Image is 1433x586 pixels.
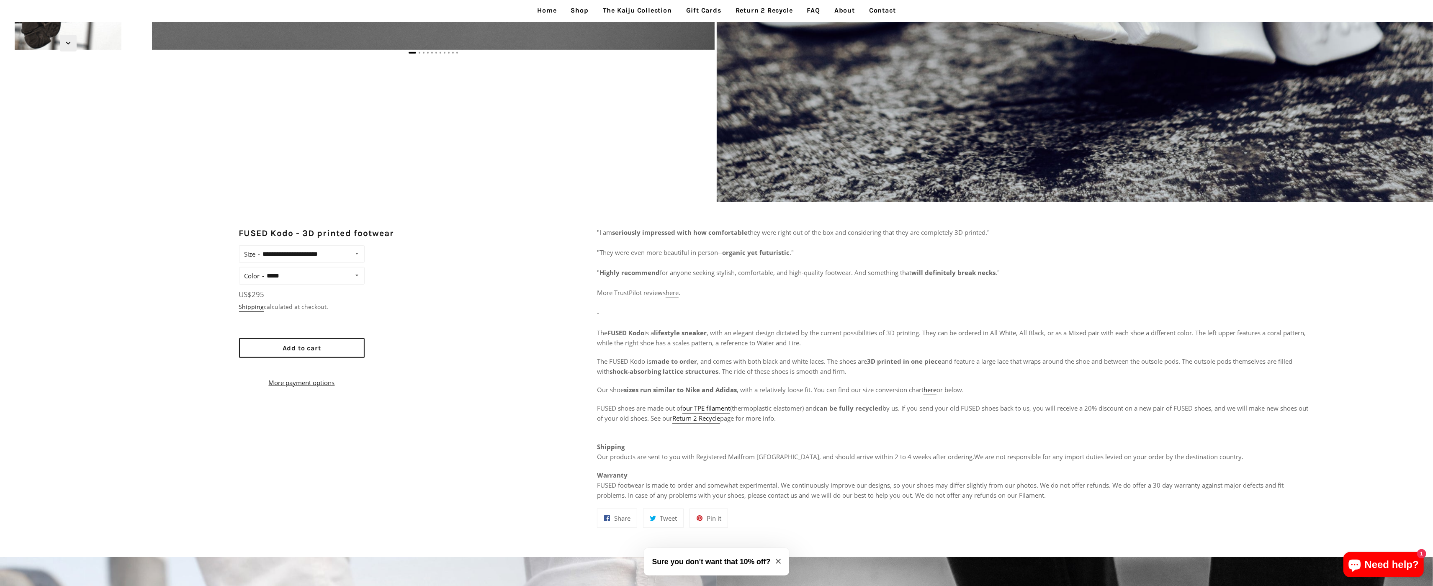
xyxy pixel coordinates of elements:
strong: Shipping [597,442,625,451]
strong: organic yet futuristic [722,248,790,257]
span: Pin it [707,514,721,522]
span: Go to slide 10 [452,52,454,54]
strong: seriously impressed with how comfortable [612,228,748,236]
button: Add to cart [239,338,365,358]
span: US$295 [239,290,265,299]
strong: 3D printed in one piece [867,357,942,365]
strong: sizes run similar to Nike and Adidas [624,386,737,394]
span: Tweet [660,514,677,522]
span: Go to slide 9 [448,52,450,54]
label: Color [244,270,265,282]
span: Go to slide 5 [431,52,433,54]
span: We are not responsible for any import duties levied on your order by the destination country. [974,452,1243,461]
span: Go to slide 11 [456,52,458,54]
label: Size [244,248,260,260]
span: FUSED shoes are made out of (thermoplastic elastomer) and by us. If you send your old FUSED shoes... [597,404,1308,424]
a: Shipping [239,303,264,312]
h2: FUSED Kodo - 3D printed footwear [239,227,478,239]
span: Go to slide 3 [423,52,424,54]
strong: lifestyle sneaker [654,329,707,337]
span: Our shoe , with a relatively loose fit. You can find our size conversion chart or below. [597,386,964,395]
strong: Warranty [597,471,628,479]
a: here [924,386,936,395]
strong: made to order [651,357,697,365]
strong: will definitely break necks [911,268,996,277]
span: Go to slide 8 [444,52,445,54]
span: Share [614,514,630,522]
strong: shock-absorbing lattice structures [610,367,718,375]
strong: Highly recommend [599,268,660,277]
p: FUSED footwear is made to order and somewhat experimental. We continuously improve our designs, s... [597,470,1314,500]
a: Return 2 Recycle [672,414,720,424]
a: here [666,288,679,298]
span: Go to slide 1 [409,52,416,54]
p: Our products are sent to you with Registered Mail , and should arrive within 2 to 4 weeks after o... [597,442,1314,462]
span: The FUSED Kodo is , and comes with both black and white laces. The shoes are and feature a large ... [597,357,1292,375]
span: Go to slide 2 [419,52,420,54]
span: from [GEOGRAPHIC_DATA] [741,452,819,461]
strong: FUSED Kodo [607,329,644,337]
span: Add to cart [283,344,321,352]
strong: can be fully recycled [816,404,882,412]
span: Go to slide 6 [435,52,437,54]
span: Go to slide 4 [427,52,429,54]
span: Go to slide 7 [440,52,441,54]
a: our TPE filament [682,404,730,414]
inbox-online-store-chat: Shopify online store chat [1341,552,1426,579]
span: "I am they were right out of the box and considering that they are completely 3D printed." "They ... [597,228,1306,347]
a: More payment options [239,378,365,388]
div: calculated at checkout. [239,302,365,311]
